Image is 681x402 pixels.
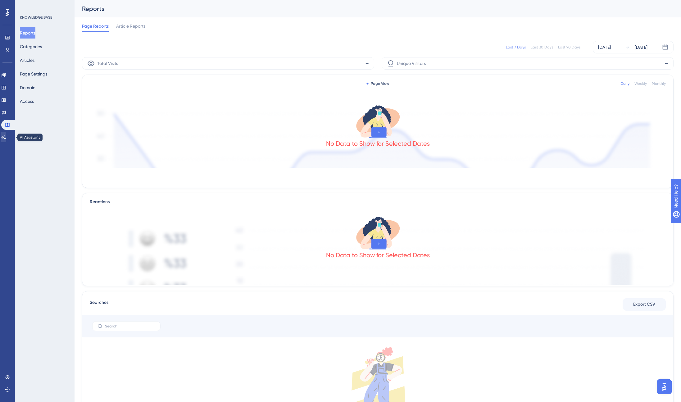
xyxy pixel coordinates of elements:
button: Domain [20,82,35,93]
div: No Data to Show for Selected Dates [326,251,430,259]
span: Total Visits [97,60,118,67]
div: Last 7 Days [506,45,526,50]
span: - [665,58,668,68]
button: Categories [20,41,42,52]
span: Export CSV [633,301,655,308]
div: Page View [366,81,389,86]
div: Reports [82,4,658,13]
div: Last 30 Days [531,45,553,50]
div: No Data to Show for Selected Dates [326,139,430,148]
span: Unique Visitors [397,60,426,67]
div: Reactions [90,198,666,206]
input: Search [105,324,155,328]
button: Articles [20,55,34,66]
div: Weekly [634,81,647,86]
button: Access [20,96,34,107]
span: Article Reports [116,22,145,30]
div: Daily [620,81,629,86]
div: Monthly [652,81,666,86]
span: Page Reports [82,22,109,30]
div: Last 90 Days [558,45,580,50]
button: Export CSV [623,298,666,311]
div: KNOWLEDGE BASE [20,15,52,20]
button: Page Settings [20,68,47,80]
div: [DATE] [598,43,611,51]
button: Reports [20,27,35,39]
span: Need Help? [15,2,39,9]
span: Searches [90,299,108,310]
iframe: UserGuiding AI Assistant Launcher [655,377,674,396]
span: - [365,58,369,68]
div: [DATE] [635,43,647,51]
